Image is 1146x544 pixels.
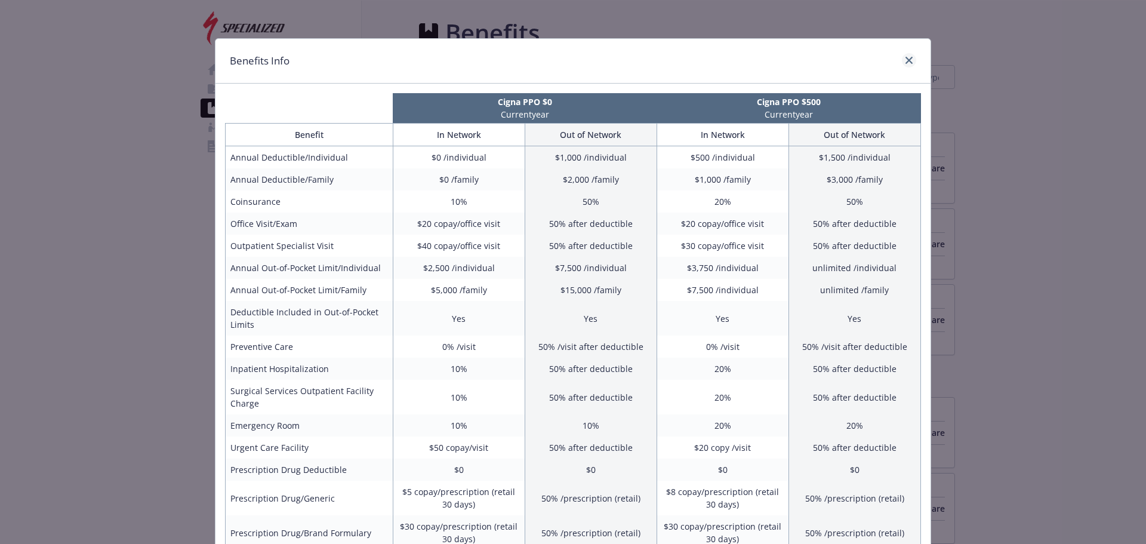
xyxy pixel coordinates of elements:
td: $2,500 /individual [393,257,525,279]
td: 50% /visit after deductible [788,336,920,358]
p: Current year [395,108,654,121]
td: 50% after deductible [788,213,920,235]
p: Cigna PPO $0 [395,96,654,108]
a: close [902,53,916,67]
td: $15,000 /family [525,279,657,301]
td: $7,500 /individual [525,257,657,279]
td: Yes [788,301,920,336]
td: Urgent Care Facility [226,437,393,459]
td: Preventive Care [226,336,393,358]
td: Annual Out-of-Pocket Limit/Family [226,279,393,301]
td: $20 copay/office visit [393,213,525,235]
td: 50% after deductible [525,235,657,257]
td: 50% /visit after deductible [525,336,657,358]
td: 50% /prescription (retail) [525,481,657,515]
td: 50% after deductible [788,358,920,380]
td: Coinsurance [226,190,393,213]
td: $3,750 /individual [657,257,788,279]
td: Prescription Drug/Generic [226,481,393,515]
th: intentionally left blank [225,93,393,123]
td: 20% [657,358,788,380]
td: Outpatient Specialist Visit [226,235,393,257]
td: 10% [393,190,525,213]
td: 10% [393,380,525,414]
p: Cigna PPO $500 [660,96,919,108]
td: Yes [525,301,657,336]
td: $500 /individual [657,146,788,169]
td: 50% after deductible [525,358,657,380]
td: 50% /prescription (retail) [788,481,920,515]
td: $20 copay/office visit [657,213,788,235]
td: $1,000 /individual [525,146,657,169]
td: Deductible Included in Out-of-Pocket Limits [226,301,393,336]
td: 20% [657,414,788,437]
td: Office Visit/Exam [226,213,393,235]
td: 50% [525,190,657,213]
td: Surgical Services Outpatient Facility Charge [226,380,393,414]
td: Emergency Room [226,414,393,437]
td: 10% [393,358,525,380]
td: 50% after deductible [525,437,657,459]
td: unlimited /family [788,279,920,301]
td: 20% [657,190,788,213]
td: $40 copay/office visit [393,235,525,257]
td: Yes [393,301,525,336]
td: $2,000 /family [525,168,657,190]
td: 0% /visit [657,336,788,358]
td: Annual Deductible/Individual [226,146,393,169]
td: 20% [788,414,920,437]
td: 0% /visit [393,336,525,358]
h1: Benefits Info [230,53,289,69]
td: $3,000 /family [788,168,920,190]
p: Current year [660,108,919,121]
td: 10% [525,414,657,437]
th: Benefit [226,124,393,146]
td: $0 /individual [393,146,525,169]
td: Yes [657,301,788,336]
td: 50% after deductible [525,380,657,414]
td: Prescription Drug Deductible [226,459,393,481]
td: $0 [393,459,525,481]
td: 50% after deductible [788,437,920,459]
td: $0 [788,459,920,481]
td: 10% [393,414,525,437]
td: Annual Out-of-Pocket Limit/Individual [226,257,393,279]
th: In Network [657,124,788,146]
td: $7,500 /individual [657,279,788,301]
td: Inpatient Hospitalization [226,358,393,380]
td: $5 copay/prescription (retail 30 days) [393,481,525,515]
td: $0 [657,459,788,481]
td: 50% after deductible [788,235,920,257]
th: Out of Network [788,124,920,146]
td: $1,500 /individual [788,146,920,169]
td: $0 /family [393,168,525,190]
td: 50% after deductible [788,380,920,414]
td: Annual Deductible/Family [226,168,393,190]
th: Out of Network [525,124,657,146]
td: $50 copay/visit [393,437,525,459]
td: unlimited /individual [788,257,920,279]
td: 50% [788,190,920,213]
td: $8 copay/prescription (retail 30 days) [657,481,788,515]
td: $0 [525,459,657,481]
td: $30 copay/office visit [657,235,788,257]
th: In Network [393,124,525,146]
td: $1,000 /family [657,168,788,190]
td: $20 copy /visit [657,437,788,459]
td: 50% after deductible [525,213,657,235]
td: $5,000 /family [393,279,525,301]
td: 20% [657,380,788,414]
